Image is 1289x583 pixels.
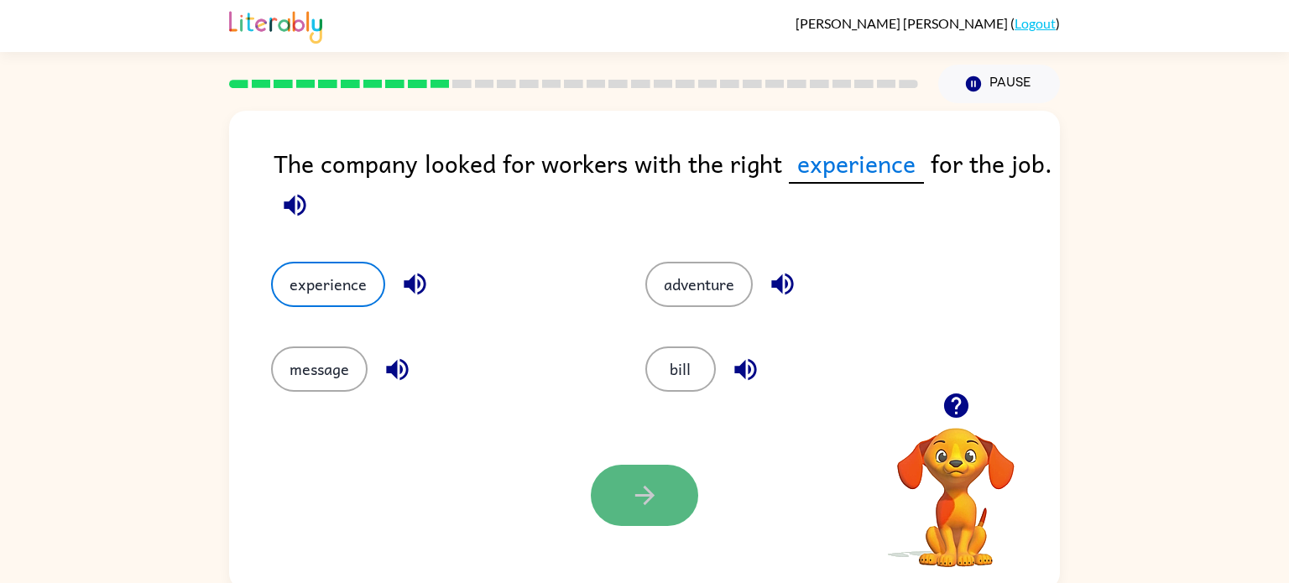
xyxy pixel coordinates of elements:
span: [PERSON_NAME] [PERSON_NAME] [796,15,1010,31]
div: The company looked for workers with the right for the job. [274,144,1060,228]
button: experience [271,262,385,307]
video: Your browser must support playing .mp4 files to use Literably. Please try using another browser. [872,402,1040,570]
a: Logout [1015,15,1056,31]
button: message [271,346,368,392]
span: experience [789,144,924,184]
div: ( ) [796,15,1060,31]
button: bill [645,346,716,392]
button: adventure [645,262,753,307]
img: Literably [229,7,322,44]
button: Pause [938,65,1060,103]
